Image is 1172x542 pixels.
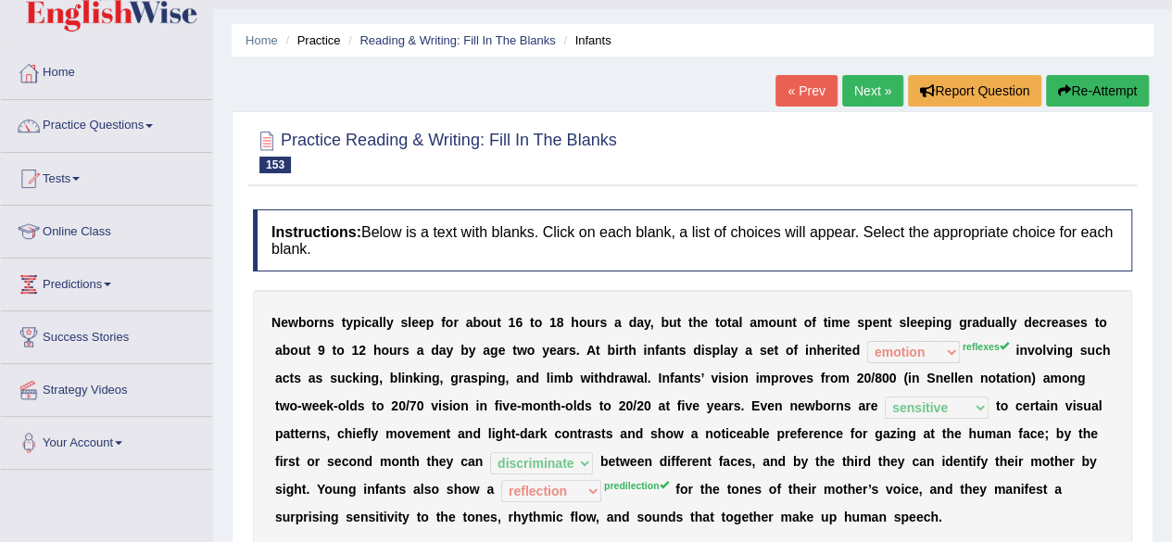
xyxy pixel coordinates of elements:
b: o [768,315,776,330]
b: u [669,315,677,330]
button: Re-Attempt [1046,75,1149,107]
b: v [711,371,718,385]
b: t [727,315,732,330]
b: I [658,371,662,385]
b: c [283,371,290,385]
b: w [517,343,527,358]
b: a [636,315,644,330]
span: 153 [259,157,291,173]
b: b [390,371,398,385]
b: o [1099,315,1107,330]
b: e [872,315,879,330]
b: d [431,343,439,358]
b: n [912,371,920,385]
b: n [423,371,432,385]
b: n [319,315,327,330]
b: g [1065,343,1073,358]
b: b [460,343,469,358]
b: u [987,315,995,330]
b: w [580,371,590,385]
b: t [676,315,681,330]
b: i [643,343,647,358]
b: l [547,371,550,385]
b: e [917,315,925,330]
b: l [644,371,648,385]
h4: Below is a text with blanks. Click on each blank, a list of choices will appear. Select the appro... [253,209,1132,271]
b: n [363,371,372,385]
b: t [289,371,294,385]
b: h [373,343,382,358]
b: r [459,371,463,385]
b: i [837,343,840,358]
b: a [463,371,471,385]
b: o [381,343,389,358]
b: i [615,343,619,358]
b: k [352,371,359,385]
b: l [1002,315,1006,330]
b: a [995,315,1002,330]
h2: Practice Reading & Writing: Fill In The Blanks [253,127,617,173]
b: u [586,315,595,330]
b: i [718,371,722,385]
b: u [1087,343,1095,358]
b: e [419,315,426,330]
b: b [298,315,307,330]
b: l [738,315,742,330]
a: Your Account [1,417,212,463]
b: 1 [508,315,515,330]
b: r [453,315,458,330]
button: Report Question [908,75,1041,107]
b: l [379,315,383,330]
b: t [792,315,797,330]
b: g [450,371,459,385]
b: o [481,315,489,330]
b: i [701,343,705,358]
b: t [332,343,336,358]
b: t [688,315,693,330]
b: a [417,343,424,358]
b: c [1095,343,1103,358]
b: c [364,315,372,330]
b: a [1058,315,1065,330]
b: p [712,343,720,358]
b: , [505,371,509,385]
b: g [490,343,498,358]
b: c [1039,315,1046,330]
b: t [530,315,535,330]
b: t [888,315,892,330]
b: w [626,371,636,385]
b: n [809,343,817,358]
b: t [342,315,347,330]
b: 0 [863,371,871,385]
b: y [446,343,453,358]
b: s [760,343,767,358]
b: y [1009,315,1016,330]
b: n [666,343,674,358]
b: 8 [557,315,564,330]
b: o [1034,343,1042,358]
b: l [408,315,411,330]
b: t [1094,315,1099,330]
b: b [607,343,615,358]
b: s [330,371,337,385]
b: h [599,371,607,385]
li: Practice [281,32,340,49]
b: e [281,315,288,330]
b: y [469,343,476,358]
b: S [926,371,935,385]
b: b [473,315,481,330]
b: . [648,371,651,385]
b: N [271,315,281,330]
b: t [774,343,778,358]
b: r [1046,315,1051,330]
b: o [306,315,314,330]
b: n [681,371,689,385]
b: a [516,371,523,385]
b: t [674,343,679,358]
b: o [579,315,587,330]
b: t [624,343,628,358]
b: d [606,371,614,385]
a: Tests [1,153,212,199]
b: m [759,371,770,385]
b: m [553,371,564,385]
